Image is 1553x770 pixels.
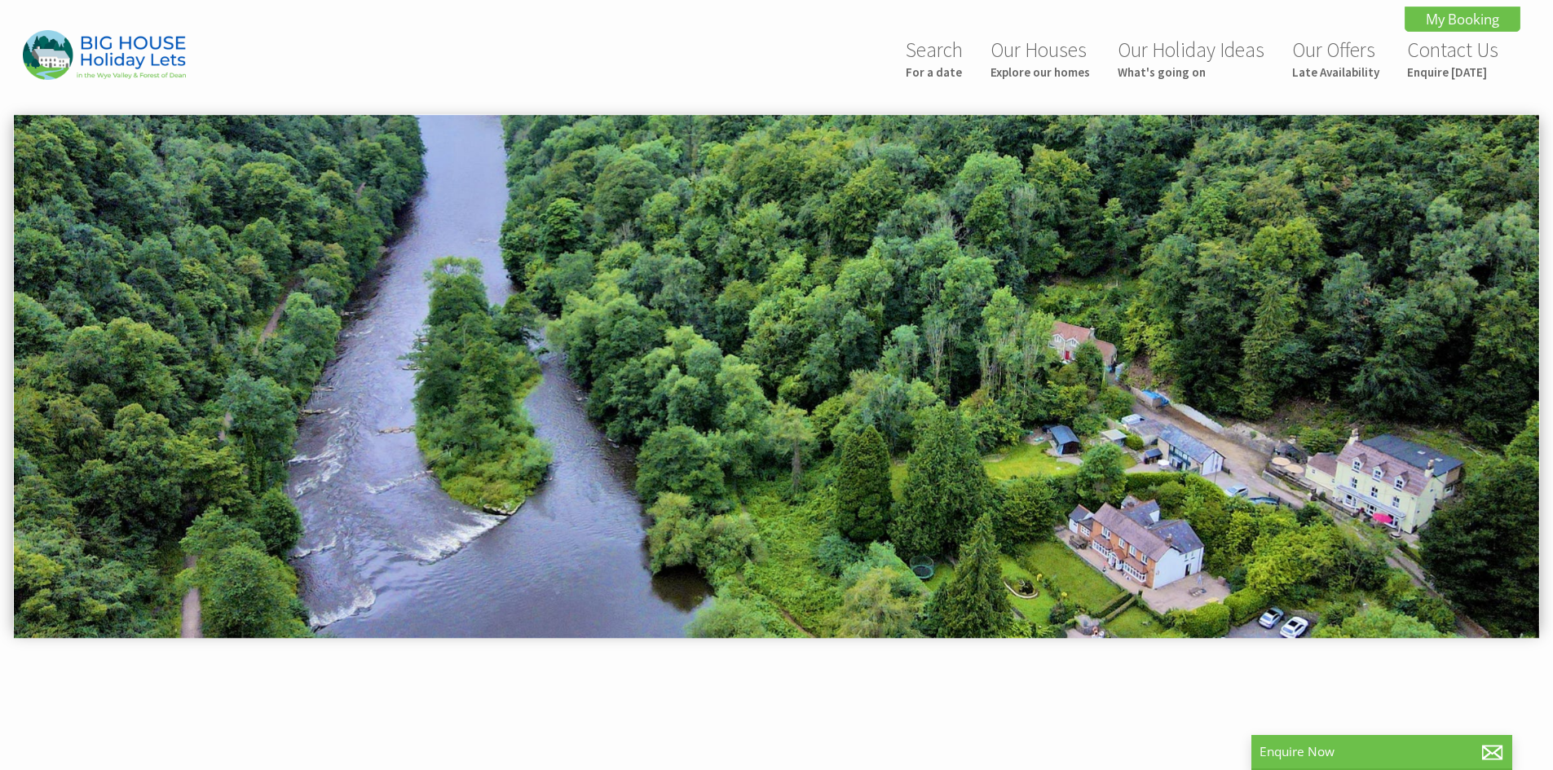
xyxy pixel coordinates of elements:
p: Enquire Now [1260,743,1504,760]
small: For a date [906,64,963,80]
a: My Booking [1405,7,1520,32]
a: Our OffersLate Availability [1292,37,1379,80]
a: Contact UsEnquire [DATE] [1407,37,1498,80]
a: Our Holiday IdeasWhat's going on [1118,37,1264,80]
img: Big House Holiday Lets [23,30,186,80]
small: Enquire [DATE] [1407,64,1498,80]
small: What's going on [1118,64,1264,80]
a: SearchFor a date [906,37,963,80]
small: Explore our homes [990,64,1090,80]
a: Our HousesExplore our homes [990,37,1090,80]
small: Late Availability [1292,64,1379,80]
